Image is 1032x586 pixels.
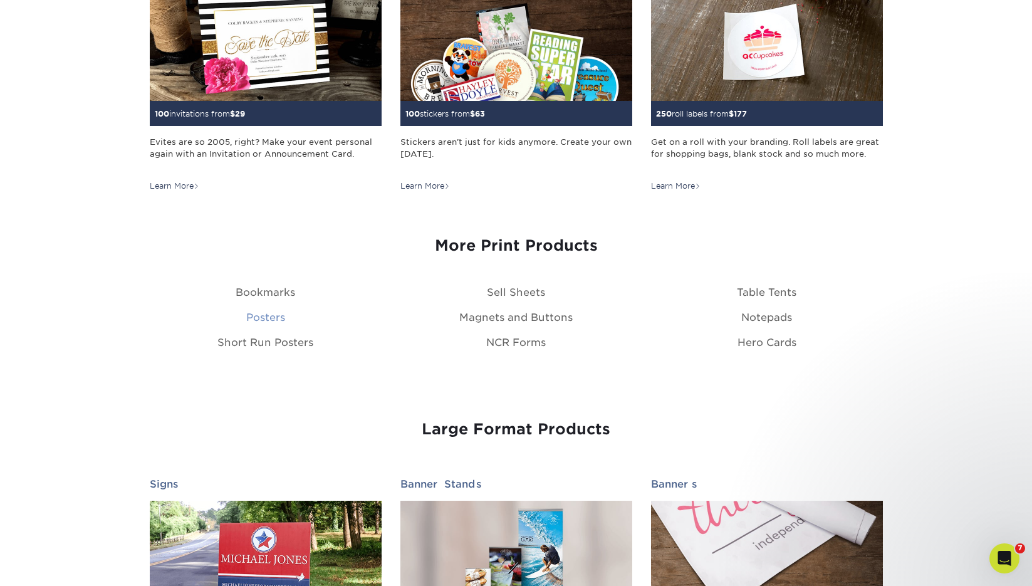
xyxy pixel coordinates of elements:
[741,311,792,323] a: Notepads
[470,109,475,118] span: $
[155,109,169,118] span: 100
[651,136,883,172] div: Get on a roll with your branding. Roll labels are great for shopping bags, blank stock and so muc...
[737,286,796,298] a: Table Tents
[400,136,632,172] div: Stickers aren't just for kids anymore. Create your own [DATE].
[475,109,485,118] span: 63
[235,109,245,118] span: 29
[459,311,573,323] a: Magnets and Buttons
[651,478,883,490] h2: Banners
[738,337,796,348] a: Hero Cards
[150,478,382,490] h2: Signs
[150,181,199,192] div: Learn More
[217,337,313,348] a: Short Run Posters
[989,543,1019,573] iframe: Intercom live chat
[651,181,701,192] div: Learn More
[150,237,883,255] h3: More Print Products
[400,478,632,490] h2: Banner Stands
[486,337,546,348] a: NCR Forms
[656,109,747,118] small: roll labels from
[236,286,295,298] a: Bookmarks
[150,421,883,439] h3: Large Format Products
[405,109,420,118] span: 100
[729,109,734,118] span: $
[155,109,245,118] small: invitations from
[150,136,382,172] div: Evites are so 2005, right? Make your event personal again with an Invitation or Announcement Card.
[405,109,485,118] small: stickers from
[230,109,235,118] span: $
[400,181,450,192] div: Learn More
[734,109,747,118] span: 177
[487,286,545,298] a: Sell Sheets
[1015,543,1025,553] span: 7
[246,311,285,323] a: Posters
[656,109,672,118] span: 250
